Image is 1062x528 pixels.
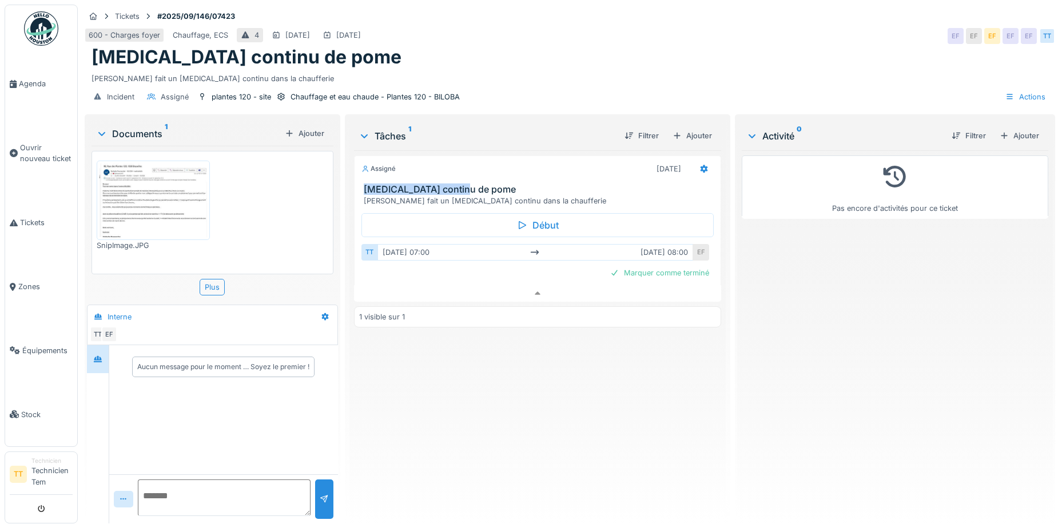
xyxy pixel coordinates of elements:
div: EF [1003,28,1019,44]
img: Badge_color-CXgf-gQk.svg [24,11,58,46]
h3: [MEDICAL_DATA] continu de pome [364,184,716,195]
div: Pas encore d'activités pour ce ticket [749,161,1041,214]
div: Début [361,213,714,237]
sup: 1 [165,127,168,141]
span: Tickets [20,217,73,228]
strong: #2025/09/146/07423 [153,11,240,22]
div: [PERSON_NAME] fait un [MEDICAL_DATA] continu dans la chaufferie [92,69,1048,84]
div: EF [1021,28,1037,44]
div: EF [984,28,1000,44]
div: Actions [1000,89,1051,105]
div: Tickets [115,11,140,22]
div: TT [361,244,377,261]
div: Ajouter [668,128,717,143]
div: EF [693,244,709,261]
div: [DATE] [336,30,361,41]
div: Assigné [161,91,189,102]
div: Chauffage et eau chaude - Plantes 120 - BILOBA [291,91,460,102]
div: [DATE] [285,30,310,41]
div: Ajouter [995,128,1044,143]
img: o5mjnl46mz2008itowaowp9qc5nc [100,163,207,237]
a: Agenda [5,52,77,116]
div: Interne [108,311,132,322]
div: Marquer comme terminé [606,265,714,281]
a: Équipements [5,318,77,382]
div: Assigné [361,164,396,174]
li: Technicien Tem [31,457,73,492]
div: Filtrer [947,128,991,143]
div: Incident [107,91,134,102]
div: 600 - Charges foyer [89,30,160,41]
div: 1 visible sur 1 [359,311,405,322]
div: TT [90,326,106,342]
div: TT [1039,28,1055,44]
div: EF [966,28,982,44]
a: Zones [5,255,77,319]
span: Stock [21,409,73,420]
span: Équipements [22,345,73,356]
a: Ouvrir nouveau ticket [5,116,77,191]
sup: 1 [408,129,411,143]
div: [DATE] [657,163,681,174]
div: [PERSON_NAME] fait un [MEDICAL_DATA] continu dans la chaufferie [364,195,716,206]
span: Agenda [19,78,73,89]
div: Activité [746,129,942,143]
div: [DATE] 07:00 [DATE] 08:00 [377,244,693,261]
sup: 0 [797,129,802,143]
div: SnipImage.JPG [97,240,210,251]
div: Filtrer [620,128,663,143]
div: Aucun message pour le moment … Soyez le premier ! [137,362,309,372]
div: Ajouter [280,126,329,141]
div: plantes 120 - site [212,91,271,102]
li: TT [10,466,27,483]
div: Chauffage, ECS [173,30,228,41]
a: Stock [5,382,77,446]
div: 4 [254,30,259,41]
div: Tâches [359,129,615,143]
div: Plus [200,279,225,295]
h1: [MEDICAL_DATA] continu de pome [92,46,401,68]
div: Technicien [31,457,73,465]
div: EF [948,28,964,44]
div: Documents [96,127,280,141]
a: Tickets [5,191,77,255]
span: Zones [18,281,73,292]
a: TT TechnicienTechnicien Tem [10,457,73,495]
span: Ouvrir nouveau ticket [20,142,73,164]
div: EF [101,326,117,342]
